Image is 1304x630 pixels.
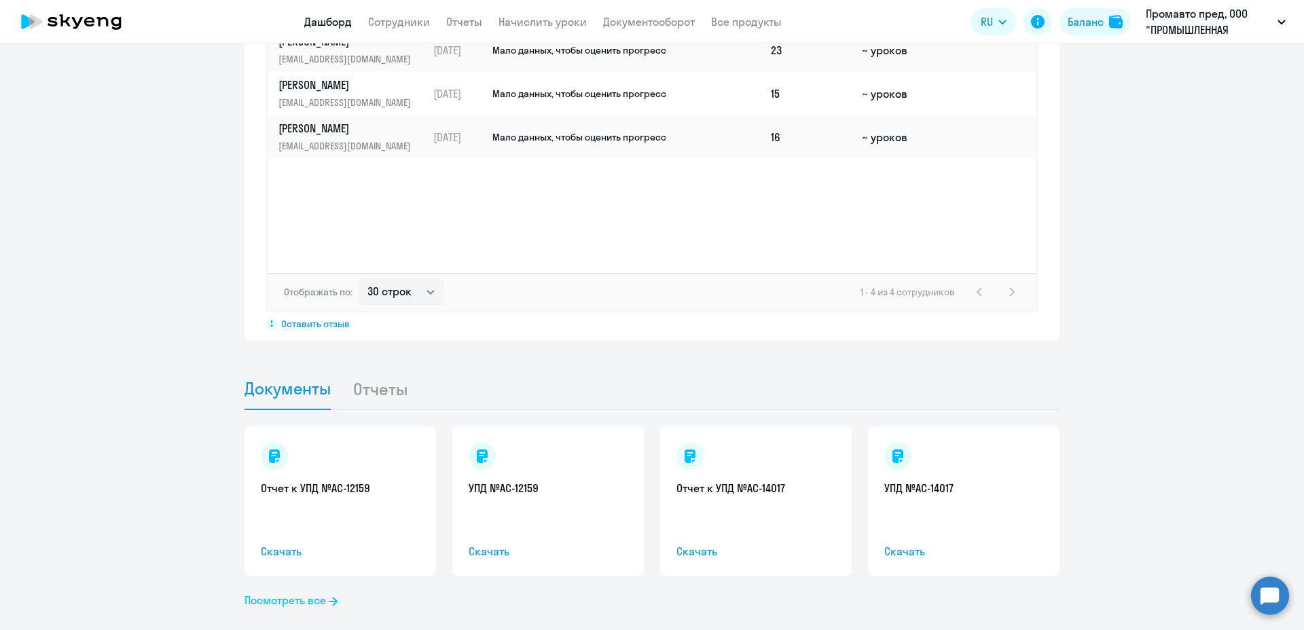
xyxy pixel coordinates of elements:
[304,15,352,29] a: Дашборд
[428,29,491,72] td: [DATE]
[1068,14,1104,30] div: Баланс
[1109,15,1123,29] img: balance
[884,543,1043,559] span: Скачать
[499,15,587,29] a: Начислить уроки
[711,15,782,29] a: Все продукты
[884,481,1043,496] a: УПД №AC-14017
[244,378,331,399] span: Документы
[765,29,856,72] td: 23
[281,318,350,330] span: Оставить отзыв
[278,77,427,110] a: [PERSON_NAME][EMAIL_ADDRESS][DOMAIN_NAME]
[676,543,835,559] span: Скачать
[603,15,695,29] a: Документооборот
[278,121,418,136] p: [PERSON_NAME]
[676,481,835,496] a: Отчет к УПД №AC-14017
[261,543,420,559] span: Скачать
[284,286,352,298] span: Отображать по:
[428,72,491,115] td: [DATE]
[856,72,939,115] td: ~ уроков
[278,138,418,153] p: [EMAIL_ADDRESS][DOMAIN_NAME]
[469,543,628,559] span: Скачать
[428,115,491,159] td: [DATE]
[261,481,420,496] a: Отчет к УПД №AC-12159
[368,15,430,29] a: Сотрудники
[971,8,1016,35] button: RU
[278,52,418,67] p: [EMAIL_ADDRESS][DOMAIN_NAME]
[244,368,1059,410] ul: Tabs
[981,14,993,30] span: RU
[278,121,427,153] a: [PERSON_NAME][EMAIL_ADDRESS][DOMAIN_NAME]
[446,15,482,29] a: Отчеты
[278,95,418,110] p: [EMAIL_ADDRESS][DOMAIN_NAME]
[492,131,666,143] span: Мало данных, чтобы оценить прогресс
[856,115,939,159] td: ~ уроков
[278,77,418,92] p: [PERSON_NAME]
[1139,5,1292,38] button: Промавто пред, ООО "ПРОМЫШЛЕННАЯ АВТОМАТИЗАЦИЯ"
[861,286,955,298] span: 1 - 4 из 4 сотрудников
[765,72,856,115] td: 15
[765,115,856,159] td: 16
[244,592,338,608] a: Посмотреть все
[278,34,427,67] a: [PERSON_NAME][EMAIL_ADDRESS][DOMAIN_NAME]
[469,481,628,496] a: УПД №AC-12159
[492,44,666,56] span: Мало данных, чтобы оценить прогресс
[492,88,666,100] span: Мало данных, чтобы оценить прогресс
[1146,5,1272,38] p: Промавто пред, ООО "ПРОМЫШЛЕННАЯ АВТОМАТИЗАЦИЯ"
[856,29,939,72] td: ~ уроков
[1059,8,1131,35] button: Балансbalance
